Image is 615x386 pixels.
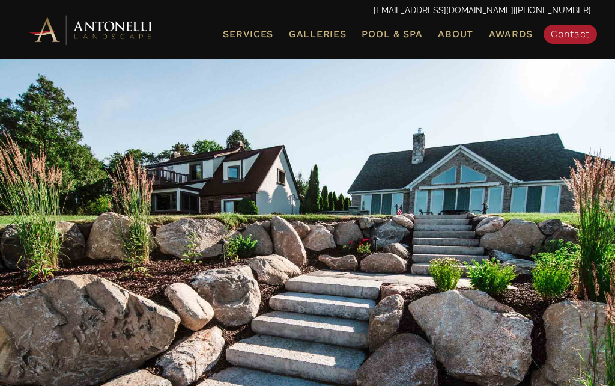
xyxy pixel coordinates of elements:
a: About [433,26,478,42]
span: Awards [489,28,533,40]
p: | [24,3,591,19]
a: Galleries [284,26,351,42]
span: Contact [551,28,590,40]
a: Services [218,26,278,42]
a: Awards [484,26,538,42]
img: Antonelli Horizontal Logo [24,13,156,46]
a: [EMAIL_ADDRESS][DOMAIN_NAME] [374,5,514,15]
span: Pool & Spa [362,28,422,40]
a: Pool & Spa [357,26,427,42]
a: [PHONE_NUMBER] [515,5,591,15]
span: About [438,29,473,39]
span: Galleries [289,28,346,40]
span: Services [223,29,273,39]
a: Contact [544,25,597,44]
